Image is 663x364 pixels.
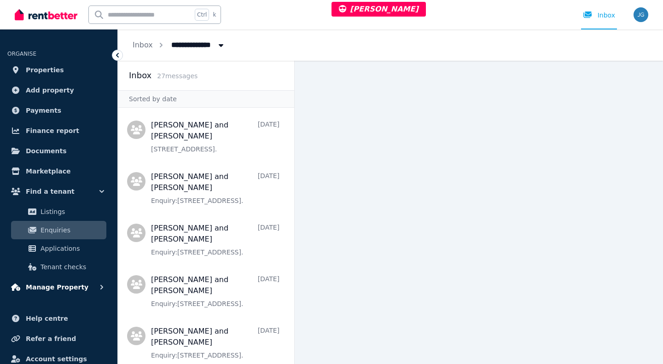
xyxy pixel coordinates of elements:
nav: Breadcrumb [118,29,240,61]
span: Ctrl [195,9,209,21]
a: [PERSON_NAME] and [PERSON_NAME][DATE]Enquiry:[STREET_ADDRESS]. [151,223,279,257]
a: Documents [7,142,110,160]
a: [PERSON_NAME] and [PERSON_NAME][DATE][STREET_ADDRESS]. [151,120,279,154]
a: Inbox [133,40,153,49]
a: [PERSON_NAME] and [PERSON_NAME][DATE]Enquiry:[STREET_ADDRESS]. [151,171,279,205]
span: Manage Property [26,282,88,293]
a: Refer a friend [7,329,110,348]
span: k [213,11,216,18]
button: Find a tenant [7,182,110,201]
nav: Message list [118,108,294,364]
span: Tenant checks [41,261,103,272]
a: Applications [11,239,106,258]
span: Finance report [26,125,79,136]
span: Marketplace [26,166,70,177]
span: Add property [26,85,74,96]
h2: Inbox [129,69,151,82]
span: Find a tenant [26,186,75,197]
span: Refer a friend [26,333,76,344]
span: 27 message s [157,72,198,80]
span: [PERSON_NAME] [339,5,419,13]
button: Manage Property [7,278,110,296]
span: Help centre [26,313,68,324]
span: Applications [41,243,103,254]
img: RentBetter [15,8,77,22]
img: Jeremy Goldschmidt [634,7,648,22]
a: Properties [7,61,110,79]
a: Marketplace [7,162,110,180]
span: Listings [41,206,103,217]
a: Tenant checks [11,258,106,276]
a: Enquiries [11,221,106,239]
a: Finance report [7,121,110,140]
div: Inbox [583,11,615,20]
span: Properties [26,64,64,75]
span: Payments [26,105,61,116]
a: Add property [7,81,110,99]
div: Sorted by date [118,90,294,108]
a: [PERSON_NAME] and [PERSON_NAME][DATE]Enquiry:[STREET_ADDRESS]. [151,326,279,360]
span: Enquiries [41,225,103,236]
a: [PERSON_NAME] and [PERSON_NAME][DATE]Enquiry:[STREET_ADDRESS]. [151,274,279,308]
a: Listings [11,202,106,221]
span: ORGANISE [7,51,36,57]
a: Help centre [7,309,110,328]
span: Documents [26,145,67,156]
a: Payments [7,101,110,120]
